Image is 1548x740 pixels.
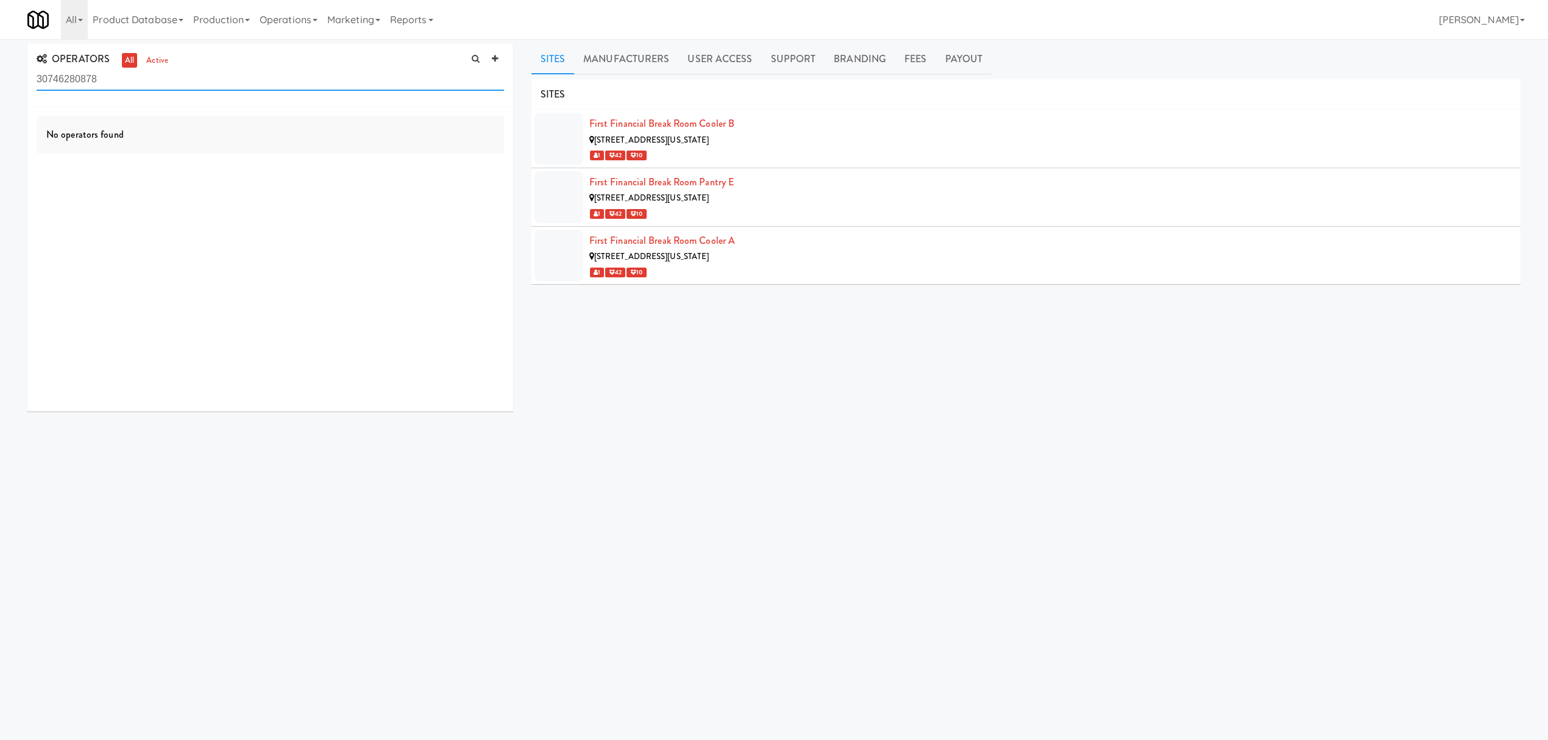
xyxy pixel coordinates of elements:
a: Fees [895,44,936,74]
span: 42 [605,151,625,160]
span: 10 [627,268,646,277]
span: 10 [627,209,646,219]
span: 10 [627,151,646,160]
span: 1 [590,151,604,160]
a: First Financial Break Room Pantry E [589,175,734,189]
a: Branding [825,44,895,74]
a: Support [762,44,825,74]
a: all [122,53,137,68]
span: [STREET_ADDRESS][US_STATE] [594,251,709,262]
span: [STREET_ADDRESS][US_STATE] [594,192,709,204]
span: OPERATORS [37,52,110,66]
a: active [143,53,171,68]
span: 1 [590,209,604,219]
span: 42 [605,268,625,277]
span: [STREET_ADDRESS][US_STATE] [594,134,709,146]
input: Search Operator [37,68,504,91]
a: First Financial Break Room Cooler A [589,233,736,247]
span: 42 [605,209,625,219]
span: 1 [590,268,604,277]
a: Sites [531,44,575,74]
a: Manufacturers [574,44,678,74]
a: User Access [678,44,761,74]
div: No operators found [37,116,504,154]
a: First Financial Break Room Cooler B [589,116,735,130]
img: Micromart [27,9,49,30]
a: Payout [936,44,992,74]
span: SITES [541,87,566,101]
